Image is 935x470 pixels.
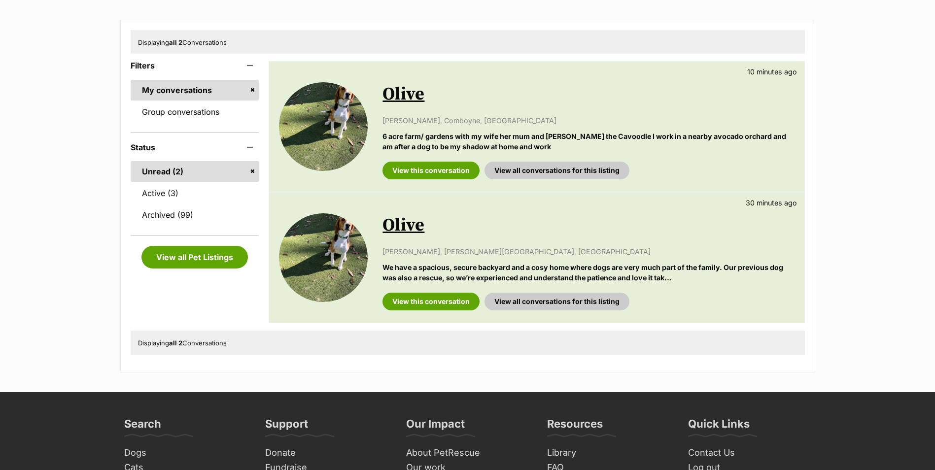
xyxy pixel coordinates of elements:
a: About PetRescue [402,445,533,461]
a: Contact Us [684,445,815,461]
p: [PERSON_NAME], Comboyne, [GEOGRAPHIC_DATA] [382,115,794,126]
p: 10 minutes ago [747,67,797,77]
img: Olive [279,213,368,302]
a: Donate [261,445,392,461]
header: Filters [131,61,259,70]
p: We have a spacious, secure backyard and a cosy home where dogs are very much part of the family. ... [382,262,794,283]
a: View this conversation [382,162,480,179]
h3: Support [265,417,308,436]
p: 6 acre farm/ gardens with my wife her mum and [PERSON_NAME] the Cavoodle I work in a nearby avoca... [382,131,794,152]
span: Displaying Conversations [138,38,227,46]
span: Displaying Conversations [138,339,227,347]
a: View all Pet Listings [141,246,248,269]
strong: all 2 [169,339,182,347]
a: Olive [382,214,424,236]
h3: Quick Links [688,417,750,436]
a: View all conversations for this listing [485,162,629,179]
a: View all conversations for this listing [485,293,629,310]
p: [PERSON_NAME], [PERSON_NAME][GEOGRAPHIC_DATA], [GEOGRAPHIC_DATA] [382,246,794,257]
strong: all 2 [169,38,182,46]
h3: Our Impact [406,417,465,436]
a: Library [543,445,674,461]
a: View this conversation [382,293,480,310]
img: Olive [279,82,368,171]
h3: Search [124,417,161,436]
a: Archived (99) [131,204,259,225]
p: 30 minutes ago [746,198,797,208]
a: Dogs [120,445,251,461]
h3: Resources [547,417,603,436]
a: Group conversations [131,101,259,122]
a: My conversations [131,80,259,101]
a: Olive [382,83,424,105]
header: Status [131,143,259,152]
a: Active (3) [131,183,259,203]
a: Unread (2) [131,161,259,182]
